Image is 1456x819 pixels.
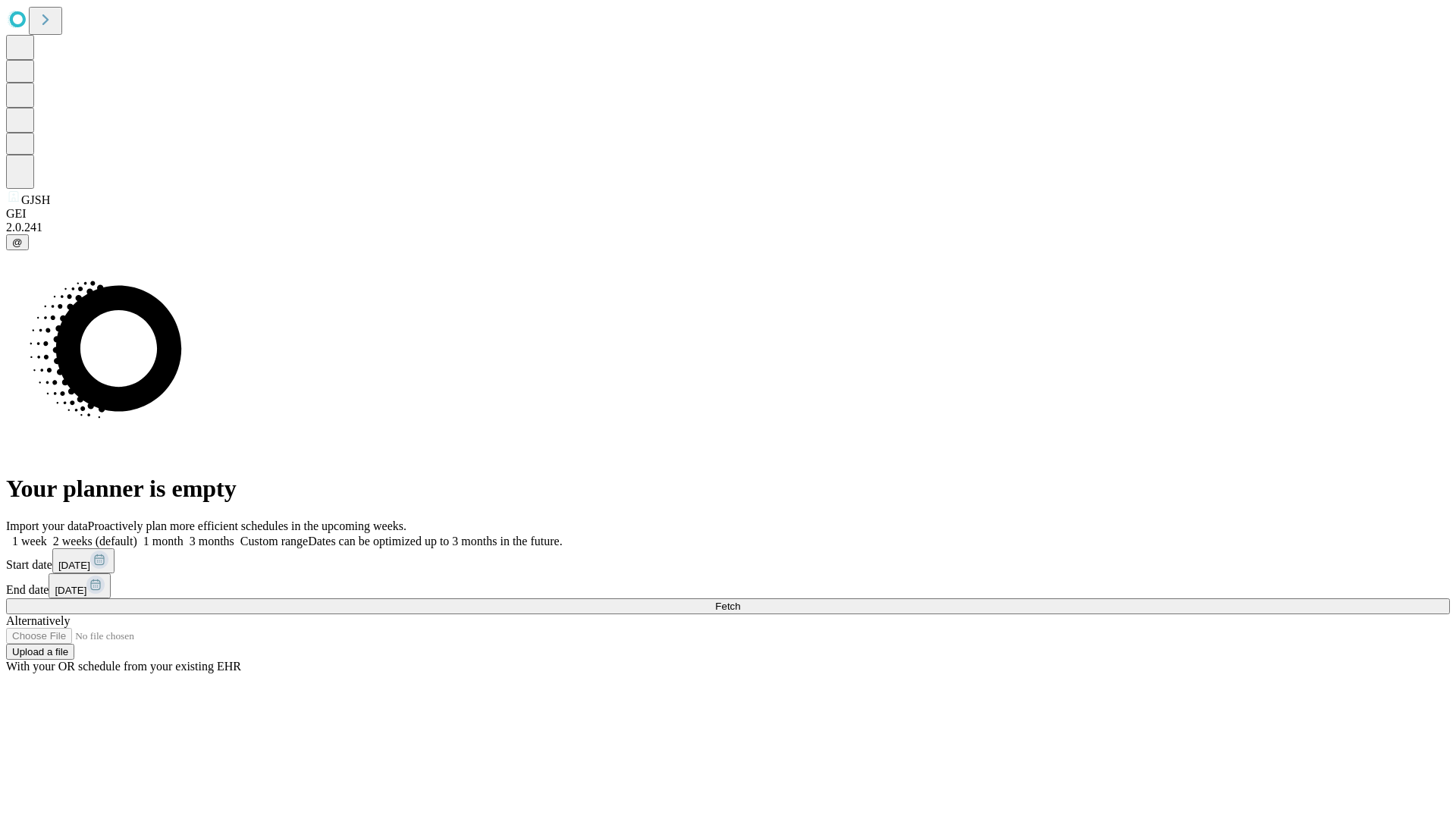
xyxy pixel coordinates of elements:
span: Fetch [715,601,740,612]
span: Proactively plan more efficient schedules in the upcoming weeks. [88,519,406,532]
span: 1 month [143,535,184,548]
span: Custom range [240,535,308,548]
button: @ [6,234,29,250]
span: 1 week [12,535,47,548]
span: GJSH [21,193,50,206]
div: End date [6,573,1450,598]
button: [DATE] [52,548,115,573]
span: [DATE] [55,585,86,596]
span: 2 weeks (default) [53,535,137,548]
span: 3 months [190,535,234,548]
span: Dates can be optimized up to 3 months in the future. [308,535,562,548]
button: [DATE] [49,573,111,598]
span: Alternatively [6,614,70,627]
button: Upload a file [6,644,74,660]
h1: Your planner is empty [6,475,1450,503]
span: [DATE] [58,560,90,571]
span: With your OR schedule from your existing EHR [6,660,241,673]
div: 2.0.241 [6,221,1450,234]
span: Import your data [6,519,88,532]
div: Start date [6,548,1450,573]
div: GEI [6,207,1450,221]
button: Fetch [6,598,1450,614]
span: @ [12,237,23,248]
